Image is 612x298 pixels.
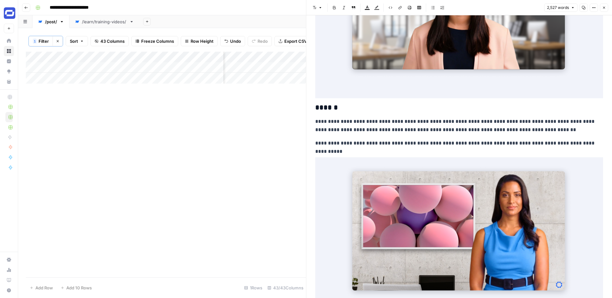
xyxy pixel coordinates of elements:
[258,38,268,44] span: Redo
[274,36,311,46] button: Export CSV
[4,255,14,265] a: Settings
[91,36,129,46] button: 43 Columns
[70,38,78,44] span: Sort
[4,5,14,21] button: Workspace: Synthesia
[26,283,57,293] button: Add Row
[34,39,36,44] span: 1
[265,283,306,293] div: 43/43 Columns
[220,36,245,46] button: Undo
[33,39,37,44] div: 1
[66,285,92,291] span: Add 10 Rows
[45,19,57,25] div: /post/
[191,38,214,44] span: Row Height
[69,15,139,28] a: /learn/training-videos/
[100,38,125,44] span: 43 Columns
[4,56,14,66] a: Insights
[4,265,14,275] a: Usage
[248,36,272,46] button: Redo
[4,7,15,19] img: Synthesia Logo
[4,36,14,46] a: Home
[57,283,96,293] button: Add 10 Rows
[4,46,14,56] a: Browse
[4,77,14,87] a: Your Data
[141,38,174,44] span: Freeze Columns
[33,15,69,28] a: /post/
[544,4,578,12] button: 2,527 words
[547,5,569,11] span: 2,527 words
[39,38,49,44] span: Filter
[131,36,178,46] button: Freeze Columns
[29,36,53,46] button: 1Filter
[66,36,88,46] button: Sort
[181,36,218,46] button: Row Height
[242,283,265,293] div: 1 Rows
[284,38,307,44] span: Export CSV
[4,285,14,295] button: Help + Support
[4,275,14,285] a: Learning Hub
[4,66,14,77] a: Opportunities
[82,19,127,25] div: /learn/training-videos/
[35,285,53,291] span: Add Row
[230,38,241,44] span: Undo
